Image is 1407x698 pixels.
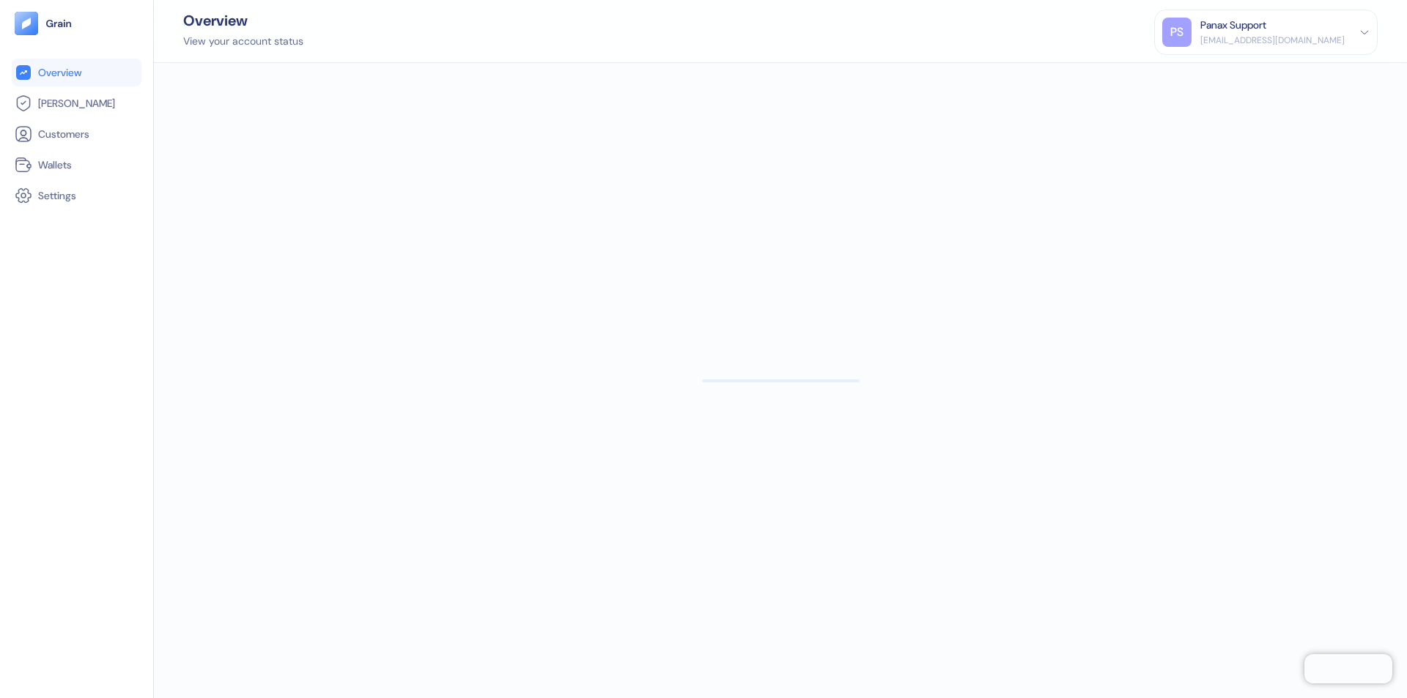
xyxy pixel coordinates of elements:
[15,64,139,81] a: Overview
[183,13,303,28] div: Overview
[15,12,38,35] img: logo-tablet-V2.svg
[38,65,81,80] span: Overview
[38,127,89,141] span: Customers
[1200,18,1266,33] div: Panax Support
[183,34,303,49] div: View your account status
[15,156,139,174] a: Wallets
[38,157,72,172] span: Wallets
[1304,654,1392,683] iframe: Chatra live chat
[1200,34,1345,47] div: [EMAIL_ADDRESS][DOMAIN_NAME]
[15,94,139,112] a: [PERSON_NAME]
[1162,18,1192,47] div: PS
[15,187,139,204] a: Settings
[38,188,76,203] span: Settings
[45,18,73,29] img: logo
[38,96,115,111] span: [PERSON_NAME]
[15,125,139,143] a: Customers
